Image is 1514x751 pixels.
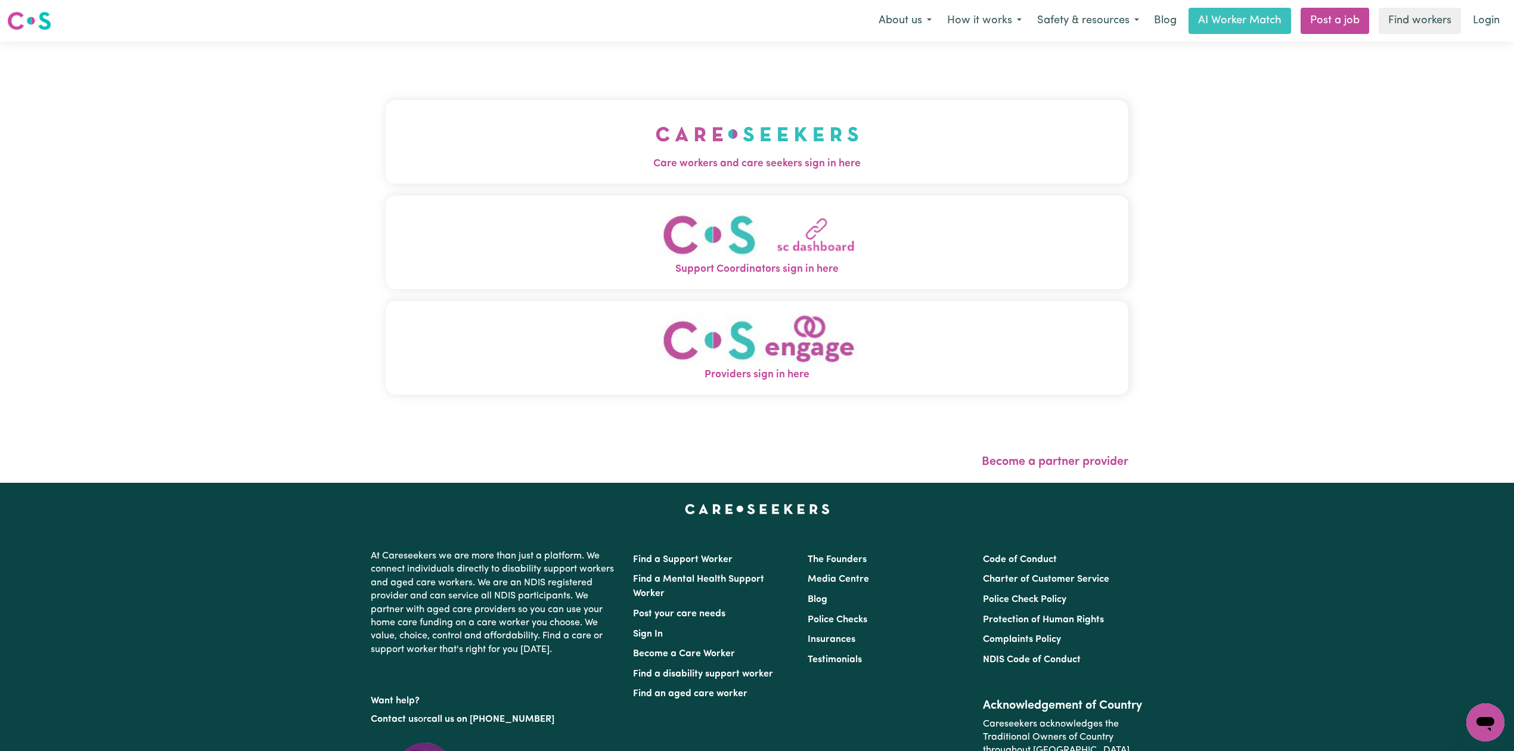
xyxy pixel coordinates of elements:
a: Contact us [371,715,418,724]
a: Police Check Policy [983,595,1066,604]
a: Insurances [808,635,855,644]
a: Find an aged care worker [633,689,747,699]
a: Post your care needs [633,609,725,619]
a: Become a Care Worker [633,649,735,659]
a: Become a partner provider [982,456,1128,468]
a: Login [1466,8,1507,34]
img: Careseekers logo [7,10,51,32]
button: Support Coordinators sign in here [386,195,1128,289]
a: Blog [1147,8,1184,34]
a: Find a Mental Health Support Worker [633,575,764,598]
a: Police Checks [808,615,867,625]
span: Care workers and care seekers sign in here [386,156,1128,172]
a: NDIS Code of Conduct [983,655,1081,665]
a: Find a disability support worker [633,669,773,679]
a: Charter of Customer Service [983,575,1109,584]
a: Blog [808,595,827,604]
a: Media Centre [808,575,869,584]
a: Protection of Human Rights [983,615,1104,625]
a: The Founders [808,555,867,564]
a: Code of Conduct [983,555,1057,564]
a: call us on [PHONE_NUMBER] [427,715,554,724]
button: Care workers and care seekers sign in here [386,100,1128,184]
p: At Careseekers we are more than just a platform. We connect individuals directly to disability su... [371,545,619,661]
iframe: Button to launch messaging window [1466,703,1504,741]
button: How it works [939,8,1029,33]
span: Providers sign in here [386,367,1128,383]
a: Testimonials [808,655,862,665]
button: About us [871,8,939,33]
a: Post a job [1301,8,1369,34]
a: AI Worker Match [1189,8,1291,34]
a: Complaints Policy [983,635,1061,644]
a: Careseekers home page [685,504,830,514]
a: Sign In [633,629,663,639]
a: Careseekers logo [7,7,51,35]
a: Find a Support Worker [633,555,733,564]
p: or [371,708,619,731]
h2: Acknowledgement of Country [983,699,1143,713]
button: Safety & resources [1029,8,1147,33]
button: Providers sign in here [386,301,1128,395]
p: Want help? [371,690,619,707]
a: Find workers [1379,8,1461,34]
span: Support Coordinators sign in here [386,262,1128,277]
